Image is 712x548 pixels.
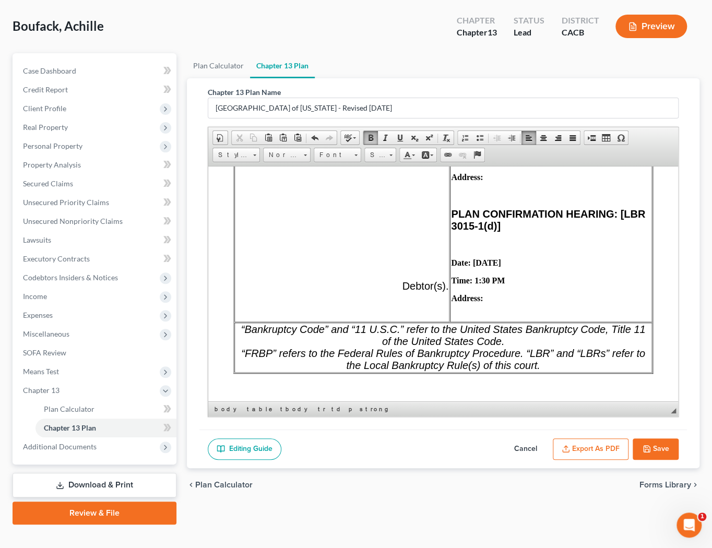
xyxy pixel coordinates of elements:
[213,148,250,162] span: Styles
[23,386,60,395] span: Chapter 13
[23,217,123,225] span: Unsecured Nonpriority Claims
[418,148,436,162] a: Background Color
[584,131,599,145] a: Insert Page Break for Printing
[13,473,176,497] a: Download & Print
[44,423,96,432] span: Chapter 13 Plan
[212,148,260,162] a: Styles
[15,343,176,362] a: SOFA Review
[691,481,699,489] i: chevron_right
[23,123,68,132] span: Real Property
[472,131,487,145] a: Insert/Remove Bulleted List
[23,179,73,188] span: Secured Claims
[551,131,565,145] a: Align Right
[561,27,599,39] div: CACB
[314,148,351,162] span: Font
[15,231,176,249] a: Lawsuits
[15,62,176,80] a: Case Dashboard
[23,235,51,244] span: Lawsuits
[639,481,691,489] span: Forms Library
[457,27,497,39] div: Chapter
[208,98,678,118] input: Enter name...
[565,131,580,145] a: Justify
[633,438,679,460] button: Save
[639,481,699,489] button: Forms Library chevron_right
[553,438,628,460] button: Export as PDF
[15,156,176,174] a: Property Analysis
[613,131,628,145] a: Insert Special Character
[15,80,176,99] a: Credit Report
[341,131,359,145] a: Spell Checker
[470,148,484,162] a: Anchor
[677,513,702,538] iframe: Intercom live chat
[521,131,536,145] a: Align Left
[458,131,472,145] a: Insert/Remove Numbered List
[25,233,208,245] span: Part 1: PRELIMINARY INFORMATION
[13,502,176,525] a: Review & File
[504,131,519,145] a: Increase Indent
[15,174,176,193] a: Secured Claims
[13,18,104,33] span: Boufack, Achille
[23,348,66,357] span: SOFA Review
[246,131,261,145] a: Copy
[23,442,97,451] span: Additional Documents
[213,131,228,145] a: Document Properties
[671,408,676,413] span: Resize
[599,131,613,145] a: Table
[393,131,407,145] a: Underline
[23,198,109,207] span: Unsecured Priority Claims
[23,273,118,282] span: Codebtors Insiders & Notices
[208,166,678,401] iframe: Rich Text Editor, document-ckeditor
[261,131,276,145] a: Paste
[187,53,250,78] a: Plan Calculator
[23,160,81,169] span: Property Analysis
[245,404,277,414] a: table element
[44,404,94,413] span: Plan Calculator
[488,27,497,37] span: 13
[23,254,90,263] span: Executory Contracts
[23,292,47,301] span: Income
[400,148,418,162] a: Text Color
[536,131,551,145] a: Center
[490,131,504,145] a: Decrease Indent
[250,53,315,78] a: Chapter 13 Plan
[514,27,544,39] div: Lead
[322,131,337,145] a: Redo
[263,148,311,162] a: Normal
[208,438,281,460] a: Editing Guide
[347,404,357,414] a: p element
[212,404,244,414] a: body element
[378,131,393,145] a: Italic
[23,329,69,338] span: Miscellaneous
[455,148,470,162] a: Unlink
[23,104,66,113] span: Client Profile
[422,131,436,145] a: Superscript
[187,481,195,489] i: chevron_left
[698,513,706,521] span: 1
[441,148,455,162] a: Link
[514,15,544,27] div: Status
[23,311,53,319] span: Expenses
[195,481,253,489] span: Plan Calculator
[23,85,68,94] span: Credit Report
[290,131,305,145] a: Paste from Word
[615,15,687,38] button: Preview
[264,148,300,162] span: Normal
[407,131,422,145] a: Subscript
[23,367,59,376] span: Means Test
[23,66,76,75] span: Case Dashboard
[35,419,176,437] a: Chapter 13 Plan
[276,131,290,145] a: Paste as plain text
[457,15,497,27] div: Chapter
[232,131,246,145] a: Cut
[15,249,176,268] a: Executory Contracts
[187,481,253,489] button: chevron_left Plan Calculator
[278,404,315,414] a: tbody element
[363,131,378,145] a: Bold
[15,193,176,212] a: Unsecured Priority Claims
